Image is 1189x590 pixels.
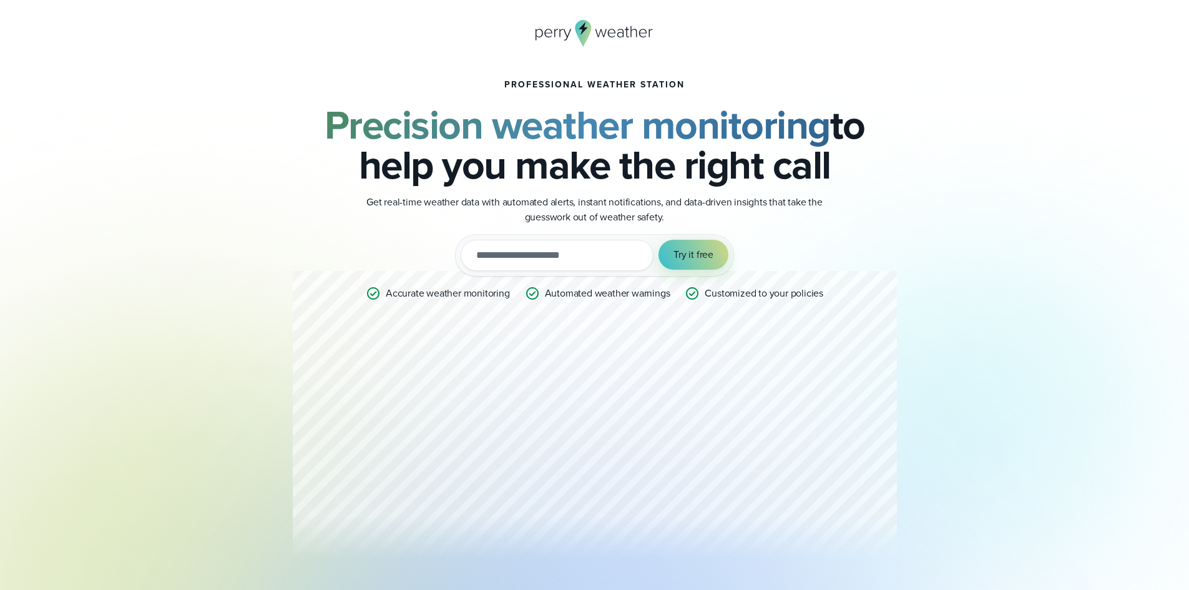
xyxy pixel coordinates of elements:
[673,247,713,262] span: Try it free
[325,96,830,154] strong: Precision weather monitoring
[386,286,510,301] p: Accurate weather monitoring
[293,105,897,185] h2: to help you make the right call
[658,240,728,270] button: Try it free
[345,195,844,225] p: Get real-time weather data with automated alerts, instant notifications, and data-driven insights...
[504,80,685,90] h1: Professional Weather Station
[705,286,823,301] p: Customized to your policies
[545,286,670,301] p: Automated weather warnings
